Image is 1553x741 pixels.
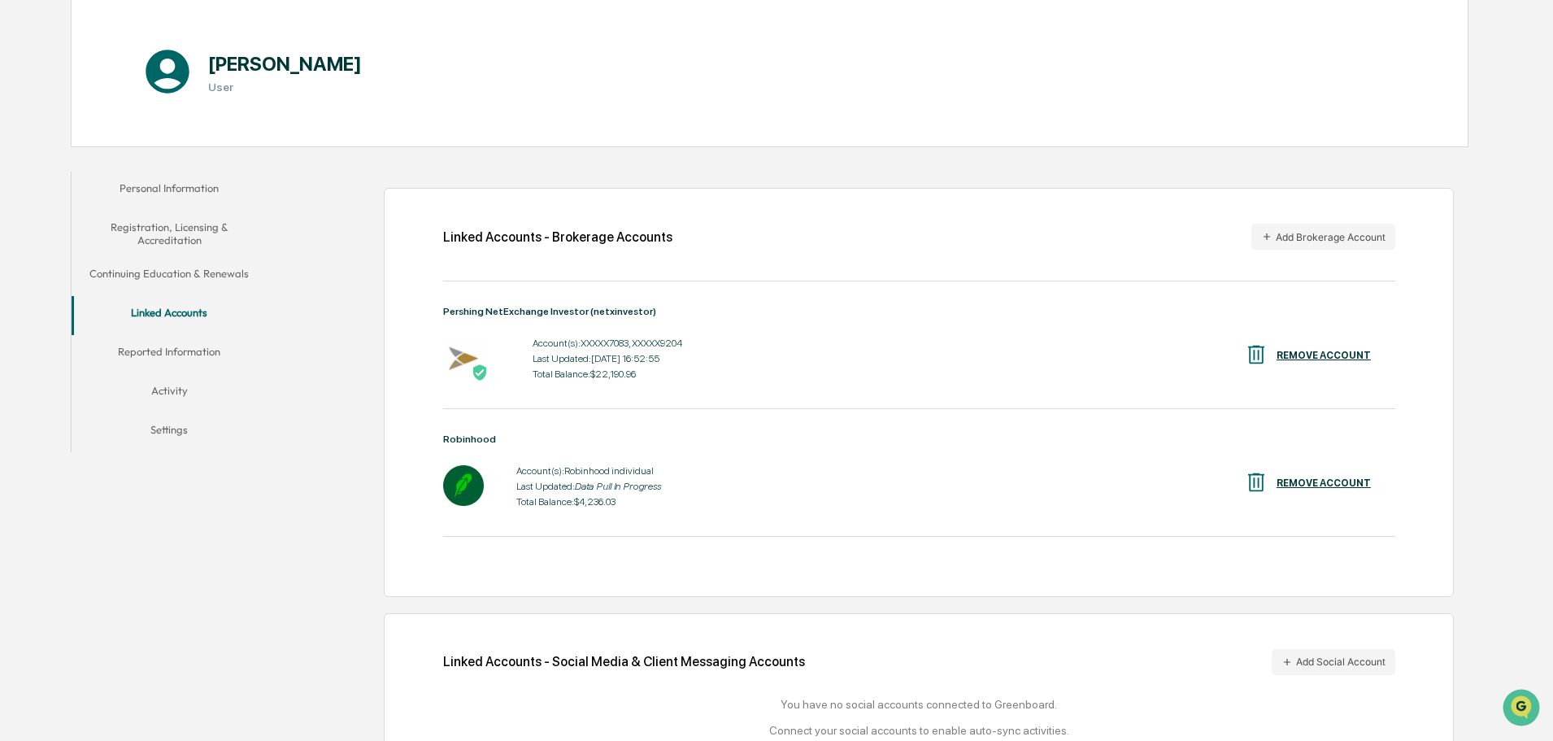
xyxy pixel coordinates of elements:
[472,364,488,381] img: Active
[72,172,267,211] button: Personal Information
[276,129,296,149] button: Start new chat
[111,198,208,228] a: 🗄️Attestations
[516,481,661,492] div: Last Updated:
[1277,350,1371,361] div: REMOVE ACCOUNT
[533,353,682,364] div: Last Updated: [DATE] 16:52:55
[72,296,267,335] button: Linked Accounts
[1272,649,1395,675] button: Add Social Account
[72,374,267,413] button: Activity
[10,229,109,259] a: 🔎Data Lookup
[10,198,111,228] a: 🖐️Preclearance
[72,413,267,452] button: Settings
[55,141,206,154] div: We're available if you need us!
[16,34,296,60] p: How can we help?
[72,211,267,257] button: Registration, Licensing & Accreditation
[55,124,267,141] div: Start new chat
[1244,342,1268,367] img: REMOVE ACCOUNT
[16,238,29,251] div: 🔎
[516,465,661,477] div: Account(s): Robinhood individual
[72,335,267,374] button: Reported Information
[533,368,682,380] div: Total Balance: $22,190.96
[118,207,131,220] div: 🗄️
[533,338,682,349] div: Account(s): XXXXX7083, XXXXX9204
[443,306,1395,317] div: Pershing NetExchange Investor (netxinvestor)
[16,207,29,220] div: 🖐️
[162,276,197,288] span: Pylon
[33,236,102,252] span: Data Lookup
[72,257,267,296] button: Continuing Education & Renewals
[575,481,661,492] i: Data Pull In Progress
[443,434,1395,445] div: Robinhood
[134,205,202,221] span: Attestations
[1277,477,1371,489] div: REMOVE ACCOUNT
[115,275,197,288] a: Powered byPylon
[443,698,1395,737] div: You have no social accounts connected to Greenboard. Connect your social accounts to enable auto-...
[208,52,362,76] h1: [PERSON_NAME]
[443,229,672,245] div: Linked Accounts - Brokerage Accounts
[33,205,105,221] span: Preclearance
[443,338,484,378] img: Pershing NetExchange Investor (netxinvestor) - Active
[443,465,484,506] img: Robinhood - Data Pull In Progress
[1244,470,1268,495] img: REMOVE ACCOUNT
[443,649,1395,675] div: Linked Accounts - Social Media & Client Messaging Accounts
[1501,687,1545,731] iframe: Open customer support
[1251,224,1395,250] button: Add Brokerage Account
[16,124,46,154] img: 1746055101610-c473b297-6a78-478c-a979-82029cc54cd1
[516,496,661,508] div: Total Balance: $4,236.03
[208,81,362,94] h3: User
[72,172,267,452] div: secondary tabs example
